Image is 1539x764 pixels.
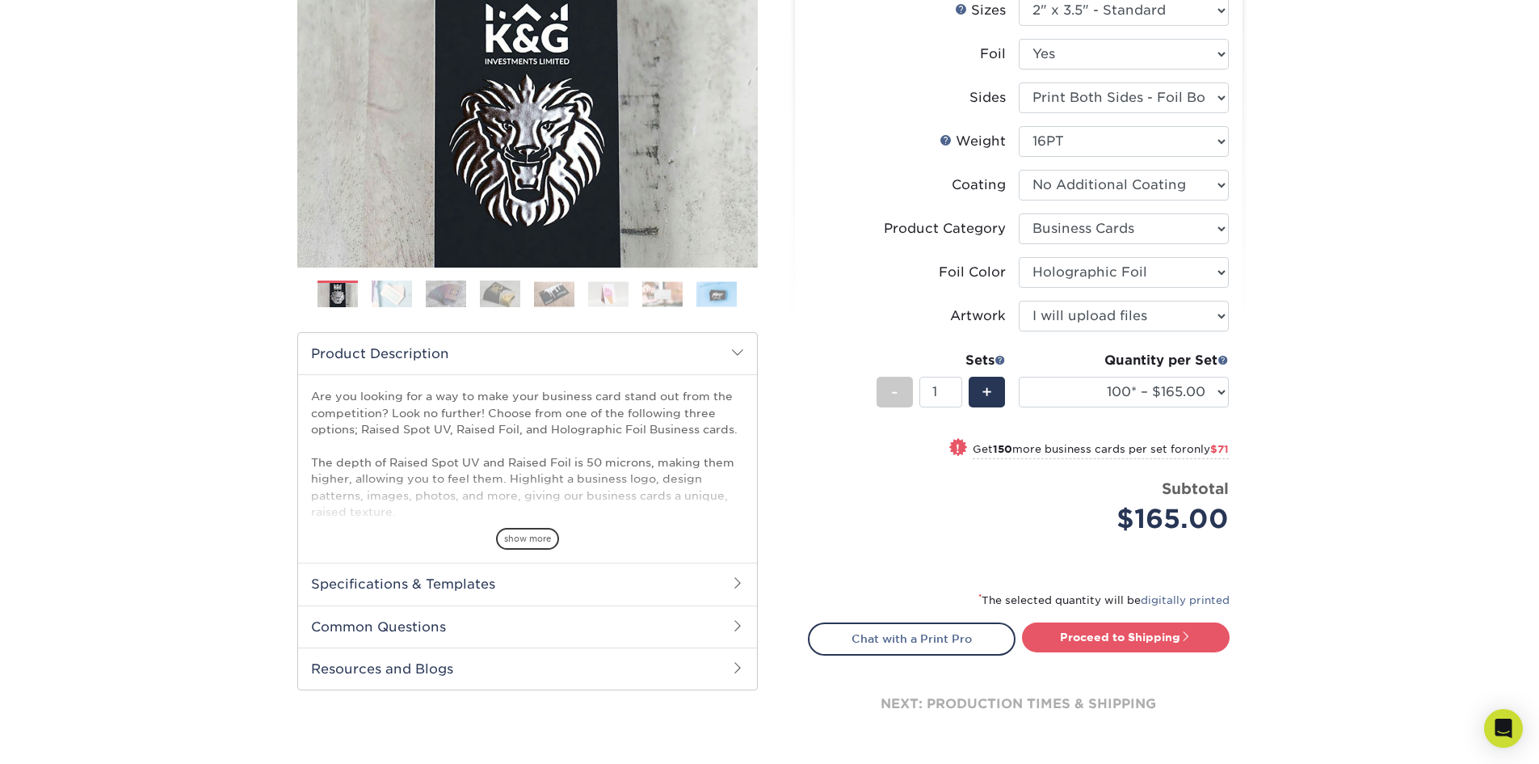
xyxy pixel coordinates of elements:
[1187,443,1229,455] span: only
[298,563,757,605] h2: Specifications & Templates
[1162,479,1229,497] strong: Subtotal
[950,306,1006,326] div: Artwork
[317,275,358,315] img: Business Cards 01
[1484,709,1523,748] div: Open Intercom Messenger
[956,440,960,457] span: !
[298,606,757,648] h2: Common Questions
[534,281,574,306] img: Business Cards 05
[808,623,1015,655] a: Chat with a Print Pro
[969,88,1006,108] div: Sides
[1210,443,1229,455] span: $71
[955,1,1006,20] div: Sizes
[982,380,992,404] span: +
[808,656,1230,753] div: next: production times & shipping
[696,281,737,306] img: Business Cards 08
[993,443,1012,455] strong: 150
[426,280,466,308] img: Business Cards 03
[480,280,520,308] img: Business Cards 04
[1022,623,1230,652] a: Proceed to Shipping
[891,380,898,404] span: -
[952,175,1006,195] div: Coating
[642,281,683,306] img: Business Cards 07
[978,594,1230,606] small: The selected quantity will be
[311,388,744,701] p: Are you looking for a way to make your business card stand out from the competition? Look no furt...
[496,528,559,550] span: show more
[588,281,629,306] img: Business Cards 06
[298,333,757,374] h2: Product Description
[1019,351,1229,370] div: Quantity per Set
[884,219,1006,238] div: Product Category
[939,263,1006,282] div: Foil Color
[877,351,1006,370] div: Sets
[973,443,1229,459] small: Get more business cards per set for
[980,44,1006,64] div: Foil
[372,280,412,308] img: Business Cards 02
[1031,500,1229,538] div: $165.00
[940,132,1006,151] div: Weight
[1141,594,1230,606] a: digitally printed
[298,648,757,690] h2: Resources and Blogs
